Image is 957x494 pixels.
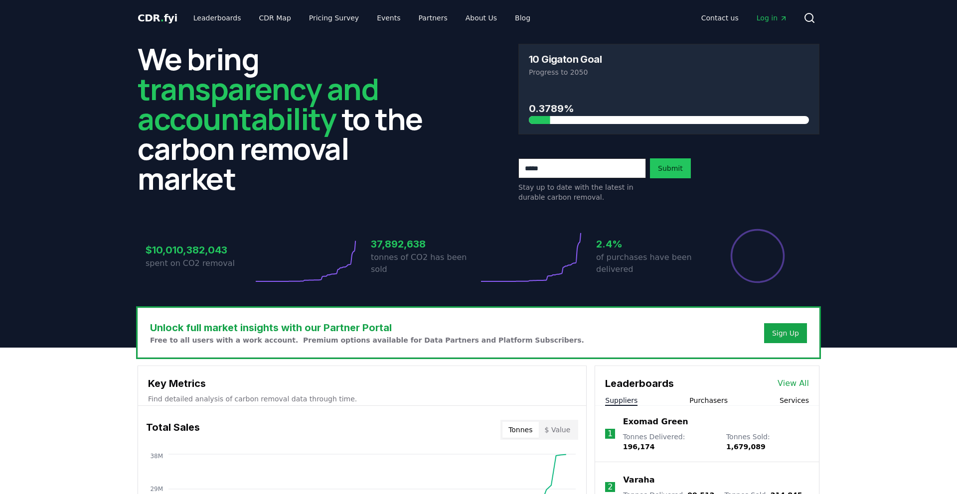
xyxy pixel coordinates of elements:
button: $ Value [539,422,577,438]
a: Leaderboards [185,9,249,27]
p: tonnes of CO2 has been sold [371,251,478,275]
button: Suppliers [605,395,638,405]
a: Blog [507,9,538,27]
p: spent on CO2 removal [146,257,253,269]
span: Log in [757,13,788,23]
h3: Unlock full market insights with our Partner Portal [150,320,584,335]
nav: Main [693,9,796,27]
a: View All [778,377,809,389]
a: CDR Map [251,9,299,27]
p: Free to all users with a work account. Premium options available for Data Partners and Platform S... [150,335,584,345]
button: Sign Up [764,323,807,343]
a: About Us [458,9,505,27]
span: CDR fyi [138,12,177,24]
tspan: 29M [150,486,163,493]
h3: Key Metrics [148,376,576,391]
a: Log in [749,9,796,27]
button: Services [780,395,809,405]
span: transparency and accountability [138,68,378,139]
p: Find detailed analysis of carbon removal data through time. [148,394,576,404]
p: Stay up to date with the latest in durable carbon removal. [518,182,646,202]
p: Tonnes Delivered : [623,432,716,452]
a: Exomad Green [623,416,688,428]
h3: Total Sales [146,420,200,440]
p: Tonnes Sold : [726,432,809,452]
div: Percentage of sales delivered [730,228,786,284]
a: Contact us [693,9,747,27]
a: Pricing Survey [301,9,367,27]
h2: We bring to the carbon removal market [138,44,439,193]
h3: 2.4% [596,237,704,251]
h3: 37,892,638 [371,237,478,251]
p: 1 [608,428,613,440]
h3: $10,010,382,043 [146,243,253,257]
h3: Leaderboards [605,376,674,391]
p: Progress to 2050 [529,67,809,77]
h3: 0.3789% [529,101,809,116]
a: CDR.fyi [138,11,177,25]
button: Tonnes [502,422,538,438]
a: Sign Up [772,328,799,338]
a: Partners [411,9,456,27]
span: . [160,12,164,24]
p: 2 [608,481,613,493]
p: of purchases have been delivered [596,251,704,275]
a: Varaha [623,474,654,486]
button: Submit [650,158,691,178]
h3: 10 Gigaton Goal [529,54,602,64]
nav: Main [185,9,538,27]
span: 1,679,089 [726,443,766,451]
button: Purchasers [689,395,728,405]
tspan: 38M [150,453,163,460]
span: 196,174 [623,443,655,451]
a: Events [369,9,408,27]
